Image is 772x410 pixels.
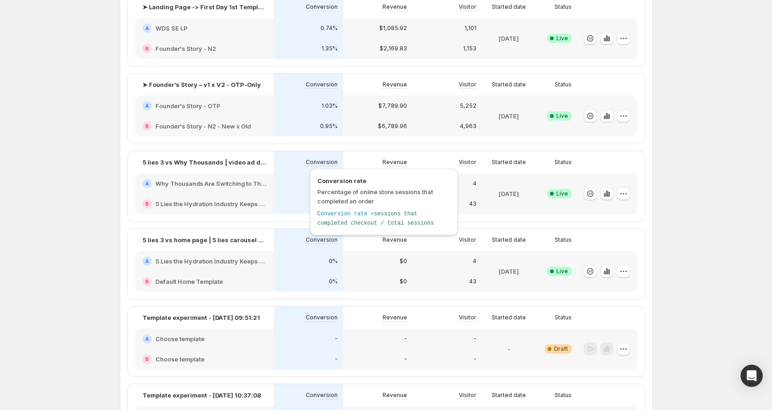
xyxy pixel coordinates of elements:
h2: 5 Lies the Hydration Industry Keeps Telling You 3 [155,199,266,208]
p: 1,153 [463,45,476,52]
p: - [507,344,510,354]
span: Percentage of online store sessions that completed an order [317,188,433,205]
p: Status [555,3,572,11]
p: Visitor [459,81,476,88]
p: - [474,335,476,343]
p: - [474,355,476,363]
span: Conversion rate = [317,211,374,217]
span: Live [556,35,568,42]
p: 4 [473,257,476,265]
h2: B [145,201,149,207]
p: $2,169.83 [380,45,407,52]
p: 0.95% [320,122,338,130]
p: Conversion [306,81,338,88]
p: Started date [492,314,526,321]
p: Visitor [459,159,476,166]
p: Started date [492,81,526,88]
div: Open Intercom Messenger [741,365,763,387]
p: 1.03% [321,102,338,110]
p: $1,085.92 [379,24,407,32]
p: 43 [469,200,476,208]
p: Status [555,392,572,399]
p: [DATE] [499,111,519,121]
p: Status [555,159,572,166]
p: $0 [400,278,407,285]
p: 1,101 [464,24,476,32]
p: 1.35% [321,45,338,52]
p: $6,789.96 [378,122,407,130]
h2: Why Thousands Are Switching to This Ultra-Hydrating Marine Plasma [155,179,266,188]
p: Conversion [306,3,338,11]
p: Started date [492,392,526,399]
p: $7,789.90 [378,102,407,110]
p: - [404,335,407,343]
h2: A [145,181,149,186]
p: ➤ Founder’s Story – v1 x V2 - OTP-Only [142,80,261,89]
h2: Choose template [155,355,204,364]
p: 0.74% [321,24,338,32]
p: ➤ Landing Page -> First Day 1st Template x Founder's Story - OTP-Only [142,2,266,12]
span: Live [556,112,568,120]
h2: Founder's Story - N2 - New x Old [155,122,251,131]
p: [DATE] [499,189,519,198]
p: Conversion [306,314,338,321]
p: Revenue [383,3,407,11]
p: 0% [329,278,338,285]
h2: WDS SE LP [155,24,187,33]
p: 5 lies 3 vs home page | 5 lies carousel ad | PDP CTA [142,235,266,245]
p: Conversion [306,236,338,244]
h2: A [145,336,149,342]
span: Live [556,190,568,197]
p: Revenue [383,81,407,88]
p: Visitor [459,314,476,321]
p: Started date [492,3,526,11]
p: Template experiment - [DATE] 10:37:08 [142,391,261,400]
p: Conversion [306,159,338,166]
h2: A [145,103,149,109]
p: Status [555,236,572,244]
h2: B [145,123,149,129]
p: - [404,355,407,363]
span: sessions that completed checkout / total sessions [317,211,434,226]
h2: B [145,356,149,362]
p: Visitor [459,392,476,399]
h2: B [145,279,149,284]
p: 43 [469,278,476,285]
p: [DATE] [499,34,519,43]
p: Revenue [383,314,407,321]
p: Revenue [383,159,407,166]
p: Status [555,314,572,321]
p: - [335,355,338,363]
span: Conversion rate [317,176,451,185]
h2: Default Home Template [155,277,223,286]
p: Visitor [459,3,476,11]
h2: Founder's Story - OTP [155,101,220,110]
p: [DATE] [499,267,519,276]
p: Started date [492,236,526,244]
h2: A [145,258,149,264]
p: Visitor [459,236,476,244]
h2: A [145,25,149,31]
p: 5 lies 3 vs Why Thousands | video ad don’t get fooled | PDP CTA [142,158,266,167]
h2: B [145,46,149,51]
p: 4,963 [460,122,476,130]
h2: Founder's Story - N2 [155,44,216,53]
p: Status [555,81,572,88]
p: Revenue [383,392,407,399]
p: $0 [400,257,407,265]
p: 5,252 [460,102,476,110]
h2: Choose template [155,334,204,343]
span: Live [556,268,568,275]
p: - [335,335,338,343]
p: Template experiment - [DATE] 09:51:21 [142,313,260,322]
p: Conversion [306,392,338,399]
p: 4 [473,180,476,187]
h2: 5 Lies the Hydration Industry Keeps Telling You 3A [155,257,266,266]
p: 0% [329,257,338,265]
span: Draft [554,345,568,353]
p: Started date [492,159,526,166]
